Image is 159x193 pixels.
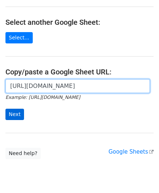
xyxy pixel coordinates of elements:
input: Next [5,109,24,120]
a: Select... [5,32,33,43]
a: Google Sheets [108,148,154,155]
input: Paste your Google Sheet URL here [5,79,150,93]
small: Example: [URL][DOMAIN_NAME] [5,94,80,100]
h4: Select another Google Sheet: [5,18,154,27]
iframe: Chat Widget [123,158,159,193]
a: Need help? [5,148,41,159]
h4: Copy/paste a Google Sheet URL: [5,67,154,76]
